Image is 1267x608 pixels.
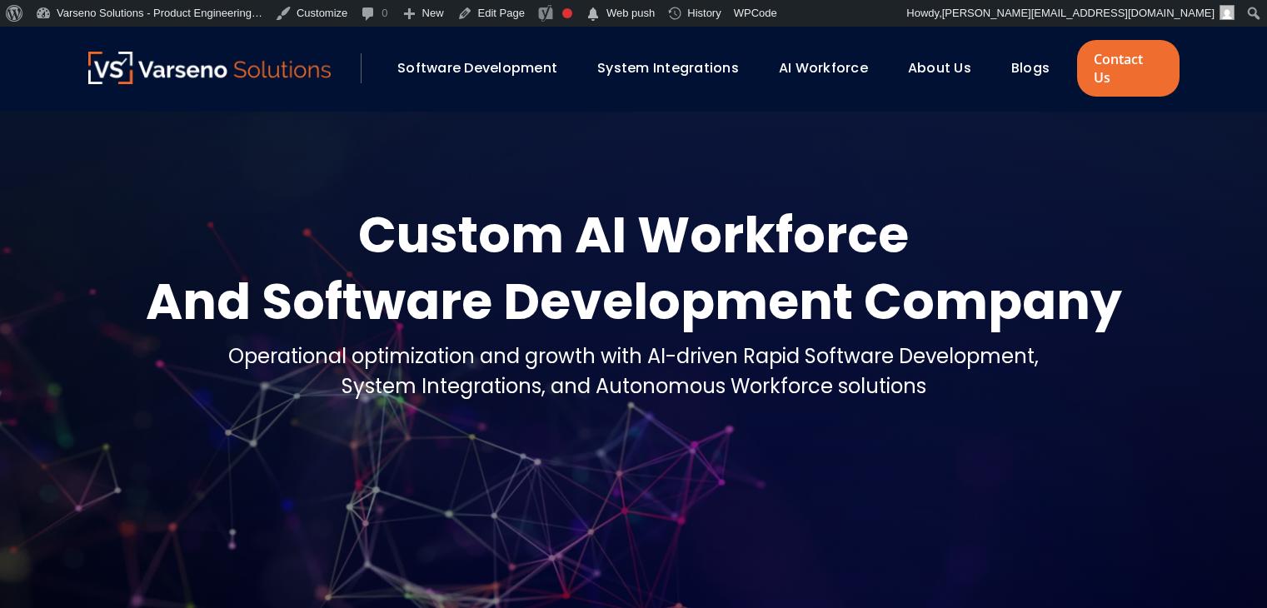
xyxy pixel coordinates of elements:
a: System Integrations [597,58,739,77]
div: Custom AI Workforce [146,202,1122,268]
div: System Integrations, and Autonomous Workforce solutions [228,371,1039,401]
div: Software Development [389,54,581,82]
div: AI Workforce [771,54,891,82]
a: AI Workforce [779,58,868,77]
img: Varseno Solutions – Product Engineering & IT Services [88,52,332,84]
div: About Us [900,54,995,82]
div: Operational optimization and growth with AI-driven Rapid Software Development, [228,341,1039,371]
a: Contact Us [1077,40,1179,97]
div: Blogs [1003,54,1073,82]
div: System Integrations [589,54,762,82]
span:  [585,2,601,26]
span: [PERSON_NAME][EMAIL_ADDRESS][DOMAIN_NAME] [942,7,1215,19]
a: Blogs [1011,58,1050,77]
a: About Us [908,58,971,77]
a: Varseno Solutions – Product Engineering & IT Services [88,52,332,85]
div: And Software Development Company [146,268,1122,335]
div: Needs improvement [562,8,572,18]
a: Software Development [397,58,557,77]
